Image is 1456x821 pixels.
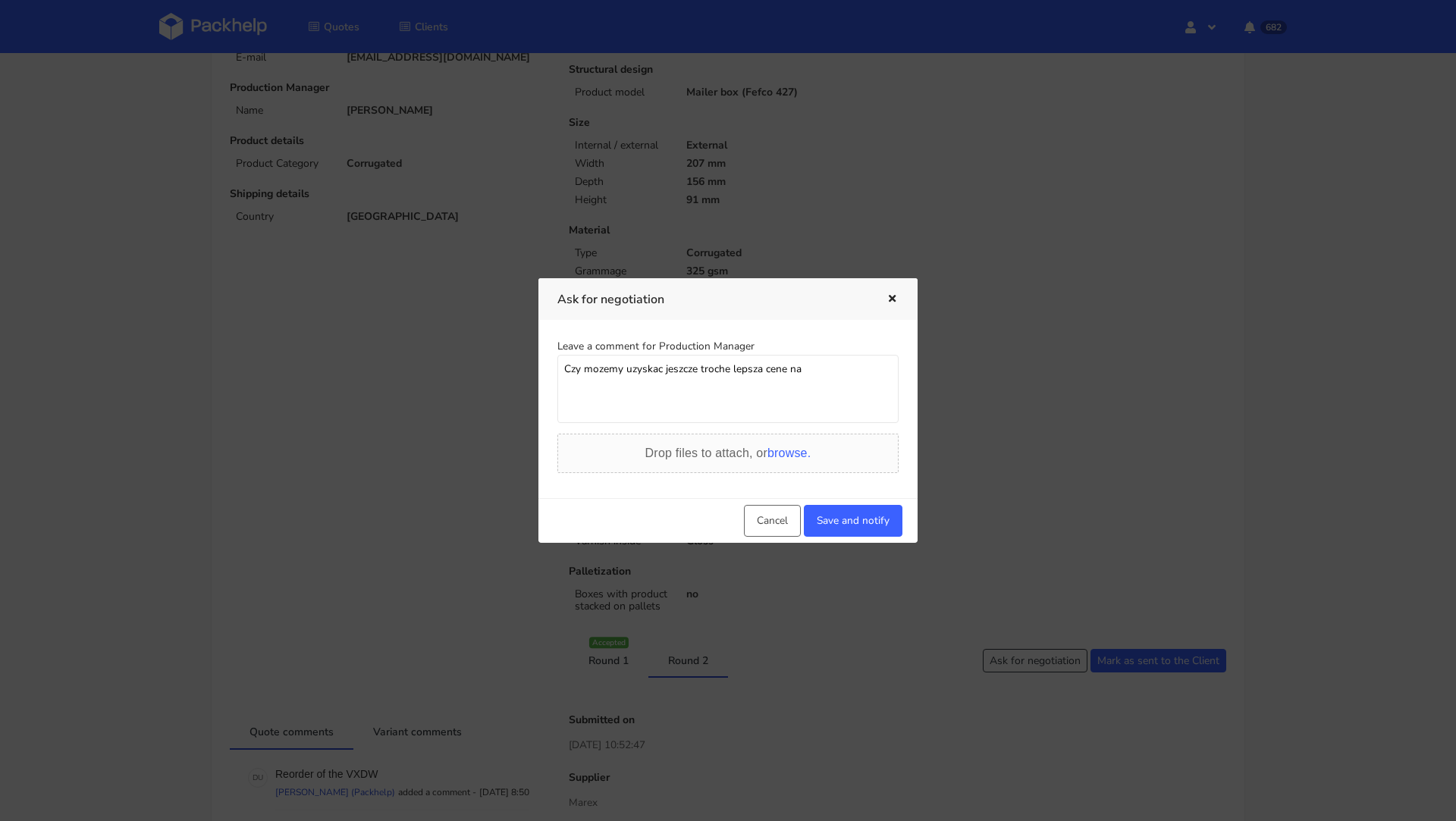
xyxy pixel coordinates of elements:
h3: Ask for negotiation [557,289,864,310]
div: Leave a comment for Production Manager [557,339,899,354]
span: Drop files to attach, or [645,447,811,459]
button: Cancel [744,505,801,537]
button: Save and notify [804,505,902,537]
span: browse. [767,447,811,459]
